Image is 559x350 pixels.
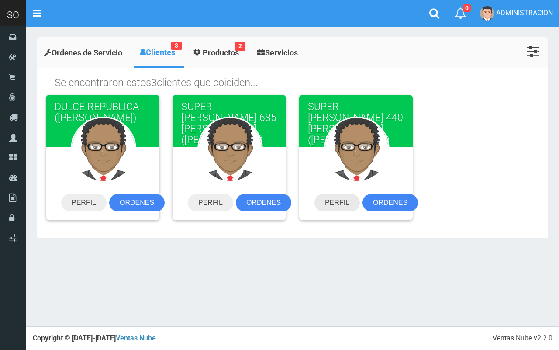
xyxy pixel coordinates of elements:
img: User Image [480,6,494,21]
a: PERFIL [61,194,107,211]
span: 3 [151,76,157,89]
span: DULCE REPUBLICA ([PERSON_NAME]) [55,101,139,124]
a: Productos2 [186,39,248,66]
a: PERFIL [314,194,360,211]
img: User Avatar [71,117,136,182]
a: Ventas Nube [116,334,156,342]
a: Ordenes de Servicio [37,39,131,66]
span: SUPER [PERSON_NAME] 440 [PERSON_NAME] ([PERSON_NAME]) [308,101,403,146]
a: ORDENES [236,194,291,211]
img: User Avatar [324,117,390,182]
a: ORDENES [109,194,165,211]
span: Clientes [146,48,175,57]
a: PERFIL [188,194,233,211]
img: User Avatar [197,117,263,182]
a: Clientes3 [134,39,184,66]
h1: Se encontraron estos clientes que coiciden... [55,77,539,88]
span: Servicios [265,48,298,57]
span: ADMINISTRACION [496,9,553,17]
small: 2 [235,42,245,51]
small: 3 [171,42,182,50]
div: Ventas Nube v2.2.0 [493,333,552,343]
a: Servicios [250,39,307,66]
span: SUPER [PERSON_NAME] 685 [PERSON_NAME] ([PERSON_NAME]) [181,101,276,146]
span: Ordenes de Servicio [52,48,122,57]
span: Productos [203,48,239,57]
strong: Copyright © [DATE]-[DATE] [33,334,156,342]
a: ORDENES [362,194,418,211]
span: 0 [463,4,471,12]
